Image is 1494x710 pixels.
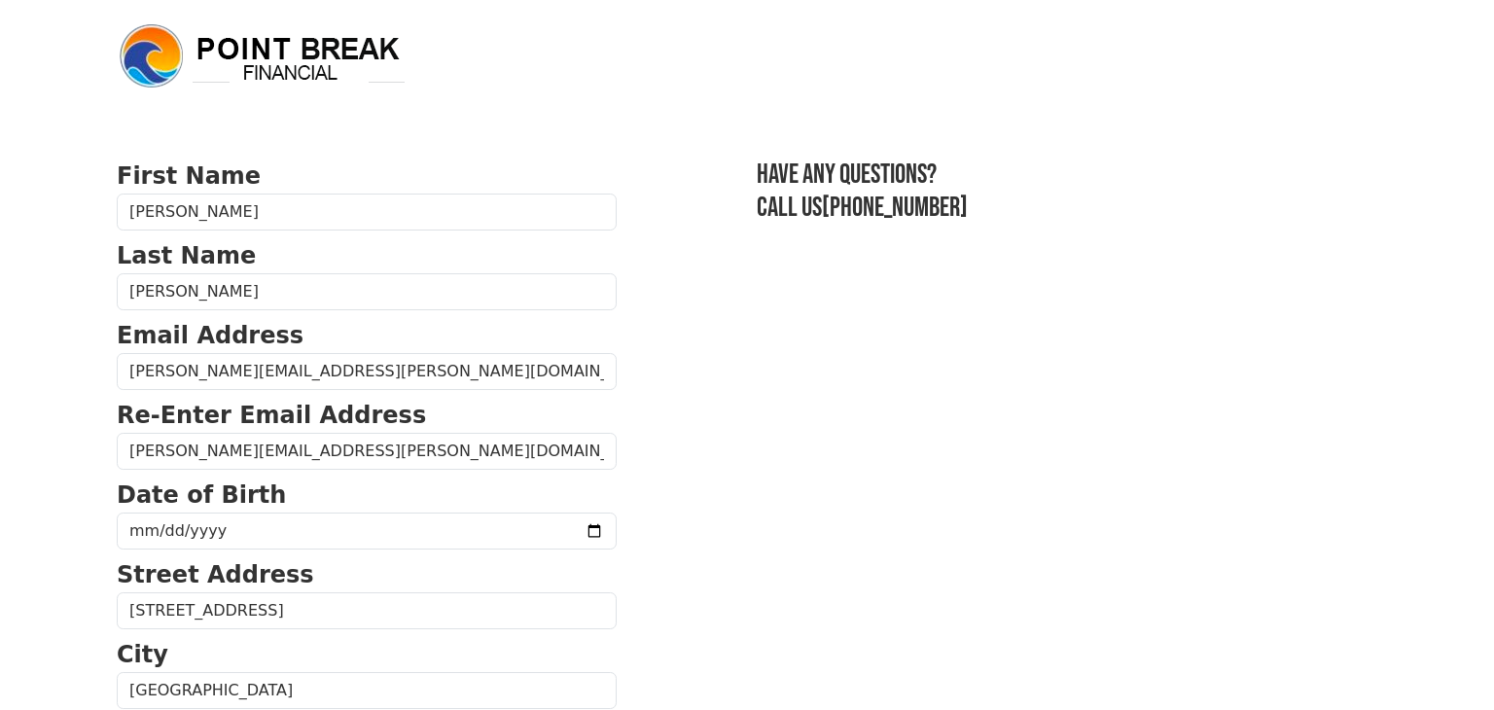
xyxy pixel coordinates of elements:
input: Street Address [117,592,617,629]
h3: Have any questions? [757,159,1377,192]
input: Email Address [117,353,617,390]
strong: Last Name [117,242,256,269]
strong: Date of Birth [117,481,286,509]
a: [PHONE_NUMBER] [822,192,968,224]
strong: Email Address [117,322,303,349]
h3: Call us [757,192,1377,225]
strong: City [117,641,168,668]
img: logo.png [117,21,409,91]
input: Re-Enter Email Address [117,433,617,470]
input: First Name [117,194,617,231]
input: Last Name [117,273,617,310]
input: City [117,672,617,709]
strong: First Name [117,162,261,190]
strong: Street Address [117,561,314,588]
strong: Re-Enter Email Address [117,402,426,429]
